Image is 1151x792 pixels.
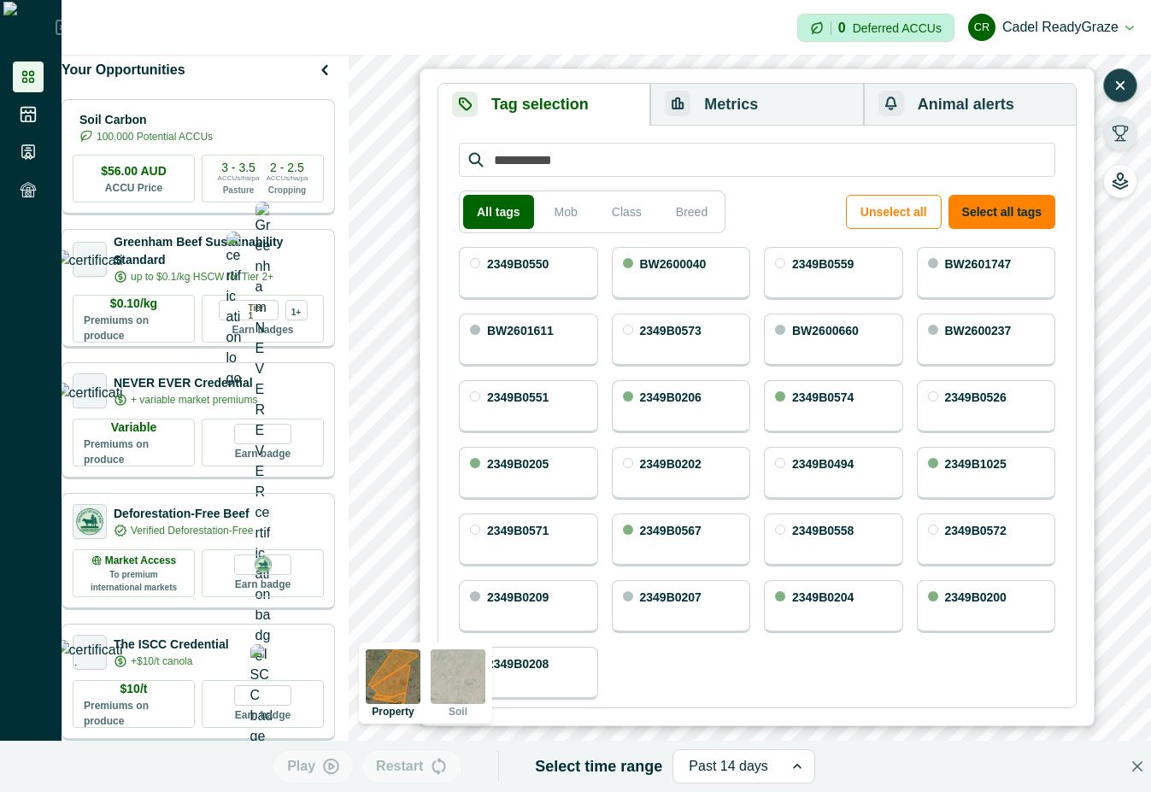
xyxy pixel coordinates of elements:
p: 2349B0208 [487,658,549,670]
p: Your Opportunities [62,60,185,80]
p: 1+ [291,305,301,316]
p: 2349B0209 [487,591,549,603]
p: 2349B0572 [945,525,1007,537]
p: 2349B0573 [640,325,702,337]
p: +$10/t canola [131,654,192,669]
img: Logo [3,2,56,53]
img: certification logo [56,383,125,400]
img: soil preview [431,649,485,704]
p: 2349B0571 [487,525,549,537]
p: 2349B0551 [487,391,549,403]
p: ACCUs/ha/pa [218,173,260,184]
p: Property [372,707,414,717]
p: Select time range [535,755,662,778]
p: $56.00 AUD [101,162,167,180]
p: 2349B0550 [487,258,549,270]
p: Deforestation-Free Beef [114,505,253,523]
p: 2349B0526 [945,391,1007,403]
p: Premiums on produce [84,313,184,343]
img: certification logo [73,506,106,538]
p: Greenham Beef Sustainability Standard [114,233,324,269]
p: Premiums on produce [84,437,184,467]
p: To premium international markets [84,568,184,594]
p: Market Access [105,553,177,568]
p: + variable market premiums [131,392,257,408]
button: Animal alerts [864,84,1076,126]
p: Deferred ACCUs [853,21,942,34]
p: 2349B0567 [640,525,702,537]
p: ACCU Price [105,180,162,196]
p: 2349B0206 [640,391,702,403]
p: Earn badge [235,444,291,461]
button: Restart [361,749,462,783]
p: 2349B0202 [640,458,702,470]
p: Cropping [268,184,306,197]
p: 2349B0574 [792,391,854,403]
p: 0 [838,21,846,35]
p: Restart [376,756,423,777]
p: $0.10/kg [110,295,157,313]
button: Unselect all [846,195,942,229]
div: more credentials avaialble [285,300,308,320]
button: Select all tags [948,195,1055,229]
p: BW2600660 [792,325,859,337]
p: 2349B0494 [792,458,854,470]
button: Mob [541,195,591,229]
p: Variable [111,419,157,437]
img: ISCC badge [250,644,276,747]
p: Earn badge [235,706,291,723]
img: certification logo [56,250,125,267]
p: $10/t [120,680,148,698]
img: property preview [366,649,420,704]
img: certification logo [226,232,242,389]
p: NEVER EVER Credential [114,374,257,392]
p: Pasture [223,184,255,197]
button: Cadel ReadyGrazeCadel ReadyGraze [968,7,1134,48]
p: Earn badge [235,575,291,592]
img: certification logo [56,640,125,666]
p: BW2600237 [945,325,1012,337]
p: 2349B0205 [487,458,549,470]
p: 2349B0207 [640,591,702,603]
img: DFB badge [253,554,273,575]
p: 100,000 Potential ACCUs [97,129,213,144]
p: 2349B0558 [792,525,854,537]
img: Greenham NEVER EVER certification badge [255,202,271,666]
p: BW2600040 [640,258,707,270]
button: Breed [662,195,721,229]
p: 3 - 3.5 [221,161,255,173]
p: BW2601747 [945,258,1012,270]
button: Class [598,195,655,229]
p: Tier 1 [249,301,271,320]
p: 2 - 2.5 [270,161,304,173]
p: 2349B0200 [945,591,1007,603]
p: Verified Deforestation-Free [131,523,253,538]
p: Premiums on produce [84,698,184,729]
p: Soil Carbon [79,111,213,129]
p: up to $0.1/kg HSCW for Tier 2+ [131,269,273,285]
button: Close [1124,753,1151,780]
p: Earn badges [232,320,293,337]
p: Play [287,756,315,777]
p: Soil [449,707,467,717]
p: 2349B0204 [792,591,854,603]
p: 2349B1025 [945,458,1007,470]
p: ACCUs/ha/pa [267,173,308,184]
button: Tag selection [438,84,650,126]
button: Play [273,749,355,783]
button: All tags [463,195,534,229]
button: Metrics [650,84,863,126]
p: 2349B0559 [792,258,854,270]
p: BW2601611 [487,325,554,337]
p: The ISCC Credential [114,636,229,654]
